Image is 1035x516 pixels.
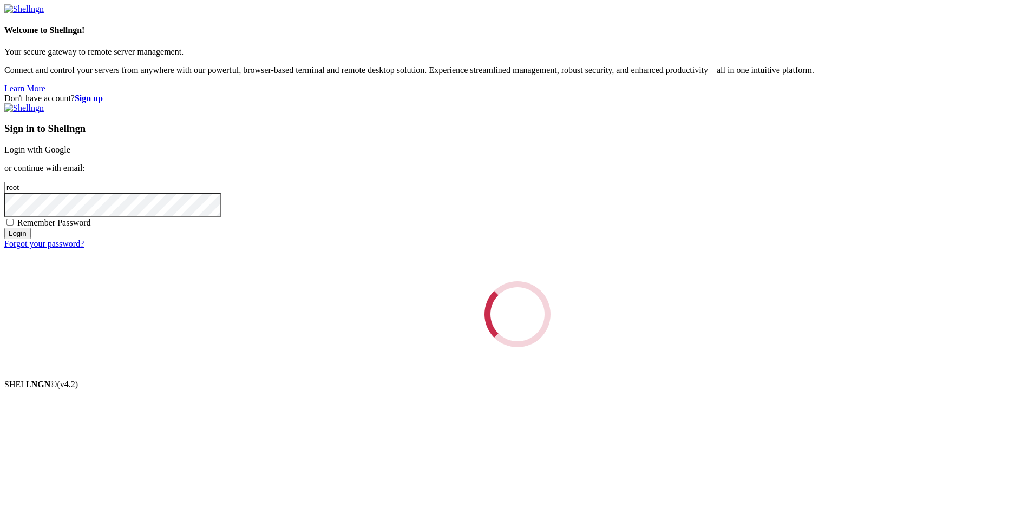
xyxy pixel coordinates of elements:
[4,4,44,14] img: Shellngn
[31,380,51,389] b: NGN
[4,380,78,389] span: SHELL ©
[6,219,14,226] input: Remember Password
[4,228,31,239] input: Login
[75,94,103,103] a: Sign up
[4,94,1031,103] div: Don't have account?
[57,380,78,389] span: 4.2.0
[4,84,45,93] a: Learn More
[4,47,1031,57] p: Your secure gateway to remote server management.
[4,182,100,193] input: Email address
[4,123,1031,135] h3: Sign in to Shellngn
[4,25,1031,35] h4: Welcome to Shellngn!
[4,163,1031,173] p: or continue with email:
[4,65,1031,75] p: Connect and control your servers from anywhere with our powerful, browser-based terminal and remo...
[17,218,91,227] span: Remember Password
[4,239,84,248] a: Forgot your password?
[4,103,44,113] img: Shellngn
[484,281,551,347] div: Loading...
[4,145,70,154] a: Login with Google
